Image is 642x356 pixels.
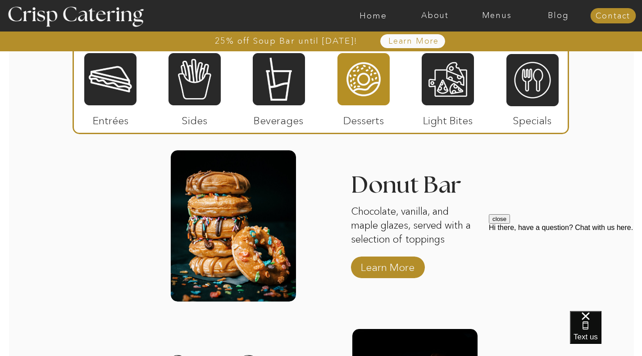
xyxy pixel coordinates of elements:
[590,12,636,21] a: Contact
[182,36,390,45] a: 25% off Soup Bar until [DATE]!
[404,11,466,20] a: About
[351,205,476,248] p: Chocolate, vanilla, and maple glazes, served with a selection of toppings
[502,105,562,131] p: Specials
[81,105,141,131] p: Entrées
[368,37,460,46] a: Learn More
[418,105,478,131] p: Light Bites
[358,252,418,278] a: Learn More
[528,11,589,20] a: Blog
[351,174,507,201] h3: Donut Bar
[342,11,404,20] a: Home
[164,105,224,131] p: Sides
[570,311,642,356] iframe: podium webchat widget bubble
[334,105,394,131] p: Desserts
[466,11,528,20] a: Menus
[249,105,309,131] p: Beverages
[489,214,642,322] iframe: podium webchat widget prompt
